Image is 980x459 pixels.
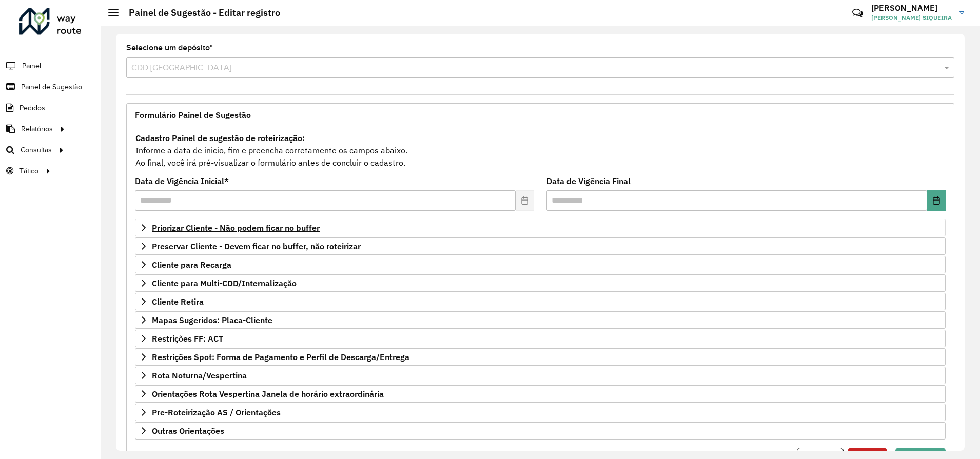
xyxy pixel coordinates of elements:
[19,166,38,176] span: Tático
[847,2,869,24] a: Contato Rápido
[21,145,52,155] span: Consultas
[21,82,82,92] span: Painel de Sugestão
[135,133,305,143] strong: Cadastro Painel de sugestão de roteirização:
[119,7,280,18] h2: Painel de Sugestão - Editar registro
[135,131,946,169] div: Informe a data de inicio, fim e preencha corretamente os campos abaixo. Ao final, você irá pré-vi...
[126,42,213,54] label: Selecione um depósito
[135,348,946,366] a: Restrições Spot: Forma de Pagamento e Perfil de Descarga/Entrega
[21,124,53,134] span: Relatórios
[152,408,281,416] span: Pre-Roteirização AS / Orientações
[152,224,320,232] span: Priorizar Cliente - Não podem ficar no buffer
[152,390,384,398] span: Orientações Rota Vespertina Janela de horário extraordinária
[152,297,204,306] span: Cliente Retira
[152,279,297,287] span: Cliente para Multi-CDD/Internalização
[152,242,361,250] span: Preservar Cliente - Devem ficar no buffer, não roteirizar
[546,175,631,187] label: Data de Vigência Final
[19,103,45,113] span: Pedidos
[135,404,946,421] a: Pre-Roteirização AS / Orientações
[135,274,946,292] a: Cliente para Multi-CDD/Internalização
[152,353,409,361] span: Restrições Spot: Forma de Pagamento e Perfil de Descarga/Entrega
[135,330,946,347] a: Restrições FF: ACT
[871,13,952,23] span: [PERSON_NAME] SIQUEIRA
[927,190,946,211] button: Choose Date
[135,293,946,310] a: Cliente Retira
[135,111,251,119] span: Formulário Painel de Sugestão
[135,219,946,236] a: Priorizar Cliente - Não podem ficar no buffer
[152,371,247,380] span: Rota Noturna/Vespertina
[152,261,231,269] span: Cliente para Recarga
[135,311,946,329] a: Mapas Sugeridos: Placa-Cliente
[135,256,946,273] a: Cliente para Recarga
[152,316,272,324] span: Mapas Sugeridos: Placa-Cliente
[152,334,223,343] span: Restrições FF: ACT
[152,427,224,435] span: Outras Orientações
[871,3,952,13] h3: [PERSON_NAME]
[135,385,946,403] a: Orientações Rota Vespertina Janela de horário extraordinária
[135,422,946,440] a: Outras Orientações
[135,367,946,384] a: Rota Noturna/Vespertina
[135,237,946,255] a: Preservar Cliente - Devem ficar no buffer, não roteirizar
[22,61,41,71] span: Painel
[135,175,229,187] label: Data de Vigência Inicial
